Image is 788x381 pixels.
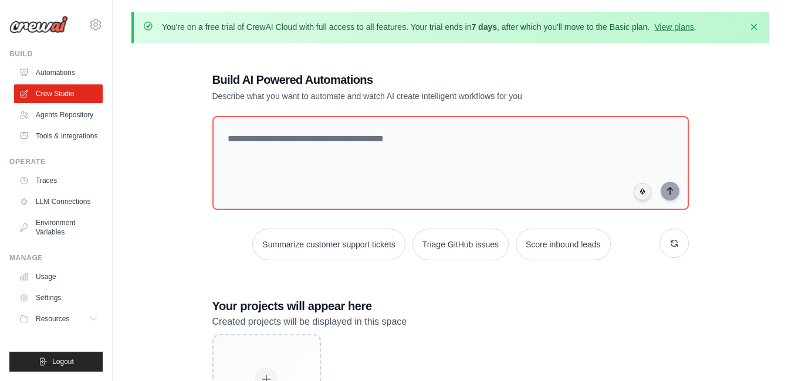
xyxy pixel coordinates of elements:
button: Summarize customer support tickets [252,229,405,260]
a: Agents Repository [14,106,103,124]
button: Get new suggestions [660,229,689,258]
button: Triage GitHub issues [412,229,509,260]
a: Crew Studio [14,84,103,103]
p: You're on a free trial of CrewAI Cloud with full access to all features. Your trial ends in , aft... [162,21,696,33]
a: Settings [14,288,103,307]
button: Logout [9,352,103,372]
div: Operate [9,157,103,166]
p: Created projects will be displayed in this space [212,314,689,329]
span: Resources [36,314,69,324]
button: Click to speak your automation idea [634,183,651,200]
a: Tools & Integrations [14,127,103,145]
a: LLM Connections [14,192,103,211]
h3: Your projects will appear here [212,298,689,314]
strong: 7 days [471,22,497,32]
span: Logout [52,357,74,366]
h1: Build AI Powered Automations [212,72,607,88]
a: View plans [654,22,694,32]
a: Usage [14,267,103,286]
p: Describe what you want to automate and watch AI create intelligent workflows for you [212,90,607,102]
button: Score inbound leads [516,229,611,260]
a: Traces [14,171,103,190]
a: Environment Variables [14,213,103,241]
a: Automations [14,63,103,82]
div: Build [9,49,103,59]
img: Logo [9,16,68,33]
div: Manage [9,253,103,263]
button: Resources [14,309,103,328]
